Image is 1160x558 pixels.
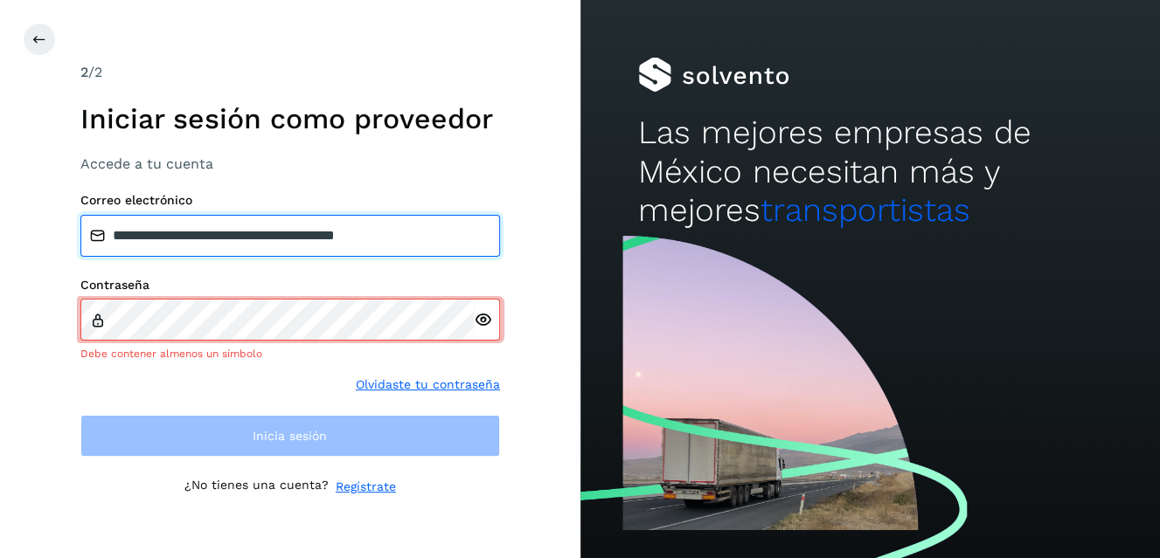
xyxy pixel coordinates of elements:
span: 2 [80,64,88,80]
h2: Las mejores empresas de México necesitan más y mejores [638,114,1102,230]
div: /2 [80,62,500,83]
h1: Iniciar sesión como proveedor [80,102,500,135]
a: Regístrate [336,478,396,496]
button: Inicia sesión [80,415,500,457]
label: Contraseña [80,278,500,293]
span: transportistas [761,191,970,229]
div: Debe contener almenos un símbolo [80,346,500,362]
a: Olvidaste tu contraseña [356,375,500,394]
p: ¿No tienes una cuenta? [184,478,329,496]
h3: Accede a tu cuenta [80,155,500,172]
span: Inicia sesión [253,430,327,442]
label: Correo electrónico [80,193,500,208]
